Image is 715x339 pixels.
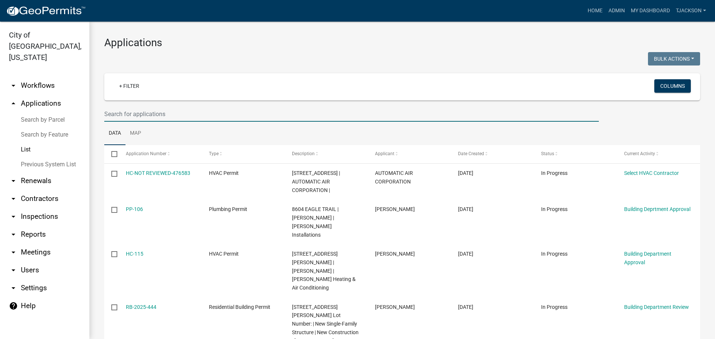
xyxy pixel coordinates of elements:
[9,230,18,239] i: arrow_drop_down
[375,304,415,310] span: Derek Coombs
[9,284,18,292] i: arrow_drop_down
[292,251,356,291] span: 1140 THOMPSON ST | Sara Lamb | Lamb's Heating & Air Conditioning
[541,206,568,212] span: In Progress
[9,248,18,257] i: arrow_drop_down
[541,151,554,156] span: Status
[285,145,368,163] datatable-header-cell: Description
[534,145,617,163] datatable-header-cell: Status
[209,304,270,310] span: Residential Building Permit
[458,304,473,310] span: 09/09/2025
[9,212,18,221] i: arrow_drop_down
[209,206,247,212] span: Plumbing Permit
[126,304,156,310] a: RB-2025-444
[624,206,690,212] a: Building Deprtment Approval
[458,170,473,176] span: 09/10/2025
[9,301,18,310] i: help
[375,151,394,156] span: Applicant
[654,79,691,93] button: Columns
[209,151,219,156] span: Type
[126,206,143,212] a: PP-106
[585,4,606,18] a: Home
[209,251,239,257] span: HVAC Permit
[458,206,473,212] span: 09/09/2025
[624,251,671,265] a: Building Department Approval
[126,251,143,257] a: HC-115
[9,176,18,185] i: arrow_drop_down
[118,145,201,163] datatable-header-cell: Application Number
[201,145,285,163] datatable-header-cell: Type
[9,194,18,203] i: arrow_drop_down
[541,170,568,176] span: In Progress
[9,266,18,275] i: arrow_drop_down
[368,145,451,163] datatable-header-cell: Applicant
[375,206,415,212] span: Tim Crume Sr
[458,251,473,257] span: 09/09/2025
[606,4,628,18] a: Admin
[541,251,568,257] span: In Progress
[104,106,599,122] input: Search for applications
[125,122,146,145] a: Map
[292,151,315,156] span: Description
[104,36,700,49] h3: Applications
[451,145,534,163] datatable-header-cell: Date Created
[104,122,125,145] a: Data
[126,170,190,176] a: HC-NOT REVIEWED-476583
[104,145,118,163] datatable-header-cell: Select
[541,304,568,310] span: In Progress
[126,151,166,156] span: Application Number
[624,304,689,310] a: Building Department Review
[375,251,415,257] span: Sara Lamb
[9,99,18,108] i: arrow_drop_up
[209,170,239,176] span: HVAC Permit
[458,151,484,156] span: Date Created
[375,170,413,185] span: AUTOMATIC AIR CORPORATION
[624,151,655,156] span: Current Activity
[624,170,679,176] a: Select HVAC Contractor
[628,4,673,18] a: My Dashboard
[113,79,145,93] a: + Filter
[617,145,700,163] datatable-header-cell: Current Activity
[648,52,700,65] button: Bulk Actions
[9,81,18,90] i: arrow_drop_down
[292,206,339,237] span: 8604 EAGLE TRAIL | Tim Crume Sr | Crume Installations
[673,4,709,18] a: TJackson
[292,170,340,193] span: 900 MARKET ST | AUTOMATIC AIR CORPORATION |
